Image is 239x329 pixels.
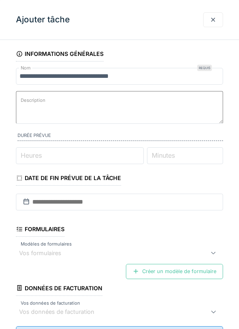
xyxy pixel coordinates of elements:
label: Durée prévue [18,132,223,141]
label: Modèles de formulaires [19,241,73,248]
label: Heures [19,151,43,160]
label: Vos données de facturation [19,300,82,307]
label: Minutes [150,151,176,160]
div: Date de fin prévue de la tâche [16,172,121,186]
div: Vos données de facturation [19,307,106,316]
div: Créer un modèle de formulaire [126,264,223,279]
div: Formulaires [16,223,65,237]
div: Vos formulaires [19,249,72,258]
label: Nom [19,65,32,71]
h3: Ajouter tâche [16,15,70,25]
div: Requis [197,65,212,71]
div: Informations générales [16,48,104,61]
label: Description [19,95,47,105]
div: Données de facturation [16,282,102,296]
